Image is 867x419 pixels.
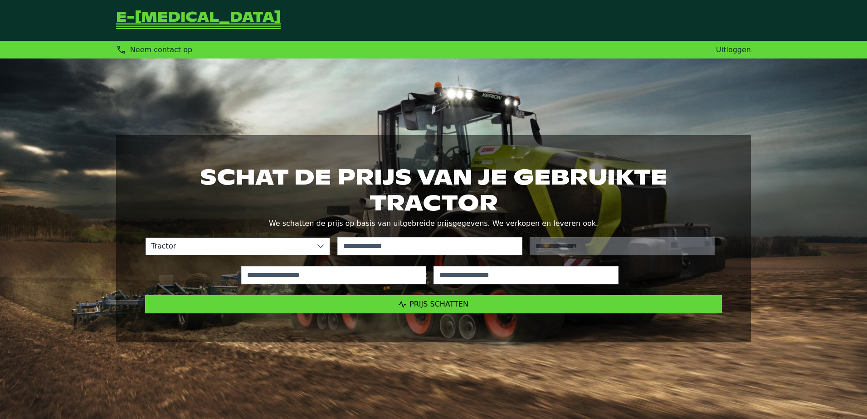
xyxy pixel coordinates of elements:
[145,164,722,215] h1: Schat de prijs van je gebruikte tractor
[145,295,722,313] button: Prijs schatten
[146,238,312,255] span: Tractor
[130,45,192,54] span: Neem contact op
[409,300,468,308] span: Prijs schatten
[145,217,722,230] p: We schatten de prijs op basis van uitgebreide prijsgegevens. We verkopen en leveren ook.
[116,44,192,55] div: Neem contact op
[716,45,751,54] a: Uitloggen
[116,11,281,30] a: Terug naar de startpagina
